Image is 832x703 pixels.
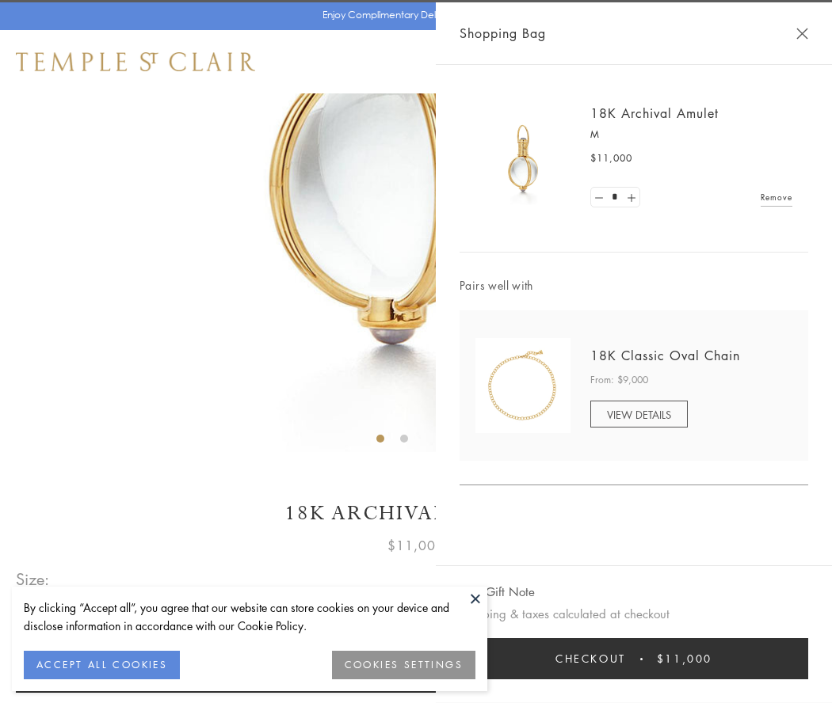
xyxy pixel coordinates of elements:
[590,372,648,388] span: From: $9,000
[590,127,792,142] p: M
[623,188,639,207] a: Set quantity to 2
[761,188,792,206] a: Remove
[387,535,445,556] span: $11,000
[460,638,808,679] button: Checkout $11,000
[591,188,607,207] a: Set quantity to 0
[322,7,502,23] p: Enjoy Complimentary Delivery & Returns
[16,52,255,71] img: Temple St. Clair
[460,604,808,624] p: Shipping & taxes calculated at checkout
[590,104,719,122] a: 18K Archival Amulet
[460,23,546,44] span: Shopping Bag
[607,407,671,422] span: VIEW DETAILS
[590,347,740,364] a: 18K Classic Oval Chain
[796,28,808,40] button: Close Shopping Bag
[24,598,475,635] div: By clicking “Accept all”, you agree that our website can store cookies on your device and disclos...
[24,651,180,679] button: ACCEPT ALL COOKIES
[590,150,632,166] span: $11,000
[460,276,808,294] span: Pairs well with
[555,650,626,667] span: Checkout
[475,111,571,206] img: 18K Archival Amulet
[16,566,51,592] span: Size:
[460,582,535,602] button: Add Gift Note
[657,650,712,667] span: $11,000
[590,401,688,427] a: VIEW DETAILS
[16,500,816,527] h1: 18K Archival Amulet
[332,651,475,679] button: COOKIES SETTINGS
[475,338,571,433] img: N88865-OV18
